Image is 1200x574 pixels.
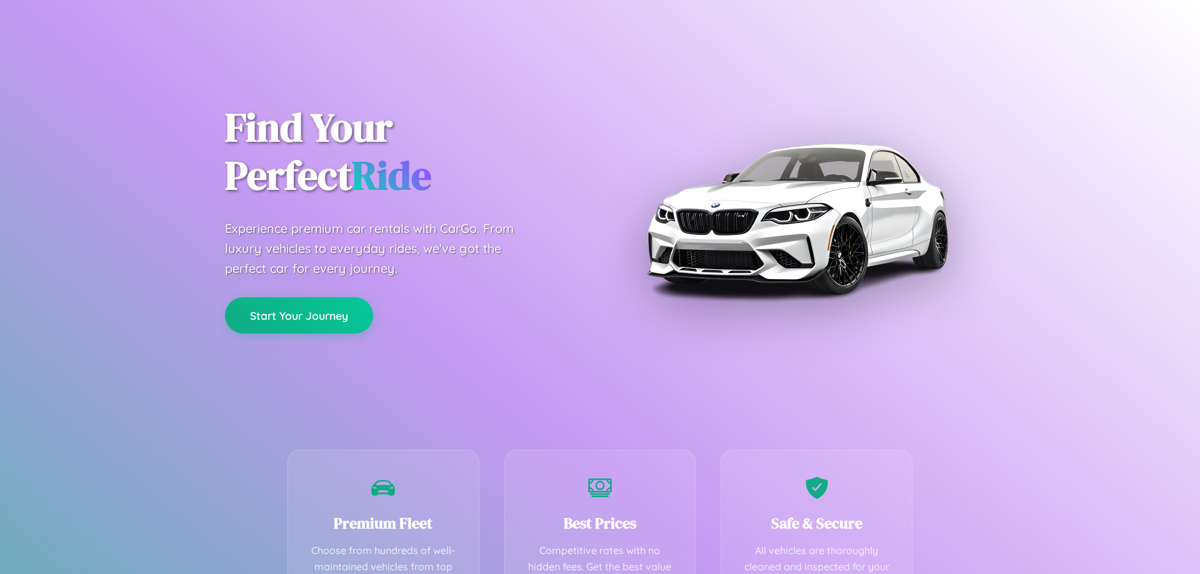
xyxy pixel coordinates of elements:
[225,219,537,279] p: Experience premium car rentals with CarGo. From luxury vehicles to everyday rides, we've got the ...
[225,104,581,200] h1: Find Your Perfect
[307,513,460,533] h3: Premium Fleet
[524,513,677,533] h3: Best Prices
[352,148,431,202] span: Ride
[641,62,953,375] img: Premium BMW car rental vehicle
[225,297,373,334] button: Start Your Journey
[740,513,893,533] h3: Safe & Secure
